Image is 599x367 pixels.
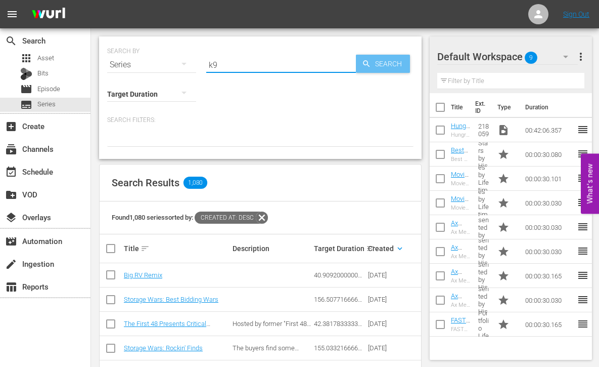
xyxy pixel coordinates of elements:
[577,294,589,306] span: reorder
[575,51,587,63] span: more_vert
[37,53,54,63] span: Asset
[20,83,32,95] span: Episode
[20,99,32,111] span: Series
[437,43,578,71] div: Default Workspace
[497,173,510,185] span: Promo
[368,320,392,328] div: [DATE]
[451,253,470,260] div: Ax Men Life Image presented by History ( New logo) 30
[124,320,210,335] a: The First 48 Presents Critical Minutes
[314,320,365,328] div: 42.38178333333334
[37,68,49,78] span: Bits
[5,281,17,293] span: Reports
[233,244,311,253] div: Description
[451,268,469,359] a: Ax Men S6 image presented by History ( New logo) 30
[581,153,599,214] button: Open Feedback Widget
[314,271,365,279] div: 40.909200000000006
[577,124,589,136] span: reorder
[451,229,470,235] div: Ax Men Tree image presented by History ( New logo) 30
[314,242,365,255] div: Target Duration
[474,312,494,337] td: FAST Channel Miscellaneous 2024 Winter Portfolio Lifestyle Cross Channel [PERSON_NAME]
[474,142,494,167] td: Best of Pawn Stars by History Promo 30
[451,243,469,335] a: Ax Men Life Image presented by History ( New logo) 30
[497,221,510,233] span: Promo
[6,8,18,20] span: menu
[577,196,589,209] span: reorder
[474,191,494,215] td: Movie Favorites by Lifetime Promo 30
[451,146,468,207] a: Best of Pawn Stars [PERSON_NAME] 30
[5,143,17,155] span: Channels
[141,244,150,253] span: sort
[371,55,410,73] span: Search
[366,244,375,253] span: sort
[368,242,392,255] div: Created
[5,120,17,133] span: Create
[521,118,577,142] td: 00:42:06.357
[451,302,470,308] div: Ax Men S7 image presented by History ( New logo) 30
[20,68,32,80] div: Bits
[314,344,365,352] div: 155.03321666666668
[451,122,470,168] a: Hungry Hungry Pickers
[525,47,537,68] span: 9
[474,264,494,288] td: Ax Men S6 image presented by History ( New logo) 30
[521,312,577,337] td: 00:00:30.165
[356,55,410,73] button: Search
[5,258,17,270] span: Ingestion
[577,148,589,160] span: reorder
[5,35,17,47] span: Search
[37,84,60,94] span: Episode
[563,10,589,18] a: Sign Out
[107,51,196,79] div: Series
[497,246,510,258] span: Promo
[577,245,589,257] span: reorder
[474,215,494,239] td: Ax Men Tree image presented by History ( New logo) 30
[577,221,589,233] span: reorder
[195,212,256,224] span: Created At: desc
[24,3,73,26] img: ans4CAIJ8jUAAAAAAAAAAAAAAAAAAAAAAAAgQb4GAAAAAAAAAAAAAAAAAAAAAAAAJMjXAAAAAAAAAAAAAAAAAAAAAAAAgAT5G...
[497,197,510,209] span: Promo
[521,191,577,215] td: 00:00:30.030
[521,239,577,264] td: 00:00:30.030
[124,271,162,279] a: Big RV Remix
[37,99,56,109] span: Series
[497,124,510,136] span: Video
[521,288,577,312] td: 00:00:30.030
[474,118,494,142] td: 218059
[451,93,470,121] th: Title
[451,156,470,162] div: Best of Pawn Stars [PERSON_NAME] 30
[183,177,207,189] span: 1,080
[233,344,303,359] span: The buyers find some heavy metal collectibles.
[107,116,413,125] p: Search Filters:
[577,172,589,184] span: reorder
[451,277,470,284] div: Ax Men S6 image presented by History ( New logo) 30
[497,270,510,282] span: Promo
[497,294,510,306] span: Promo
[112,177,179,189] span: Search Results
[451,205,470,211] div: Movie Favorites by Lifetime Promo 30
[451,132,470,138] div: Hungry Hungry Pickers
[521,264,577,288] td: 00:00:30.165
[368,296,392,303] div: [DATE]
[124,296,218,303] a: Storage Wars: Best Bidding Wars
[112,214,268,221] span: Found 1,080 series sorted by:
[497,148,510,160] span: Promo
[491,93,519,121] th: Type
[368,271,392,279] div: [DATE]
[577,318,589,330] span: reorder
[519,93,580,121] th: Duration
[575,45,587,69] button: more_vert
[233,320,311,343] span: Hosted by former "First 48" detectives, each episode presents different cases.
[521,142,577,167] td: 00:00:30.080
[5,235,17,248] span: Automation
[474,167,494,191] td: Movie Favorites by Lifetime Promo 30
[5,189,17,201] span: VOD
[474,288,494,312] td: Ax Men S7 image presented by History ( New logo) 30
[368,344,392,352] div: [DATE]
[451,171,470,224] a: Movie Favorites by Lifetime Promo 30
[451,219,469,310] a: Ax Men Tree image presented by History ( New logo) 30
[5,166,17,178] span: Schedule
[124,242,229,255] div: Title
[451,326,470,333] div: FAST Channel Miscellaneous 2024 Winter Portfolio Lifestyle Cross Channel [PERSON_NAME]
[20,52,32,64] span: Asset
[5,212,17,224] span: Overlays
[451,195,470,248] a: Movie Favorites by Lifetime Promo 30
